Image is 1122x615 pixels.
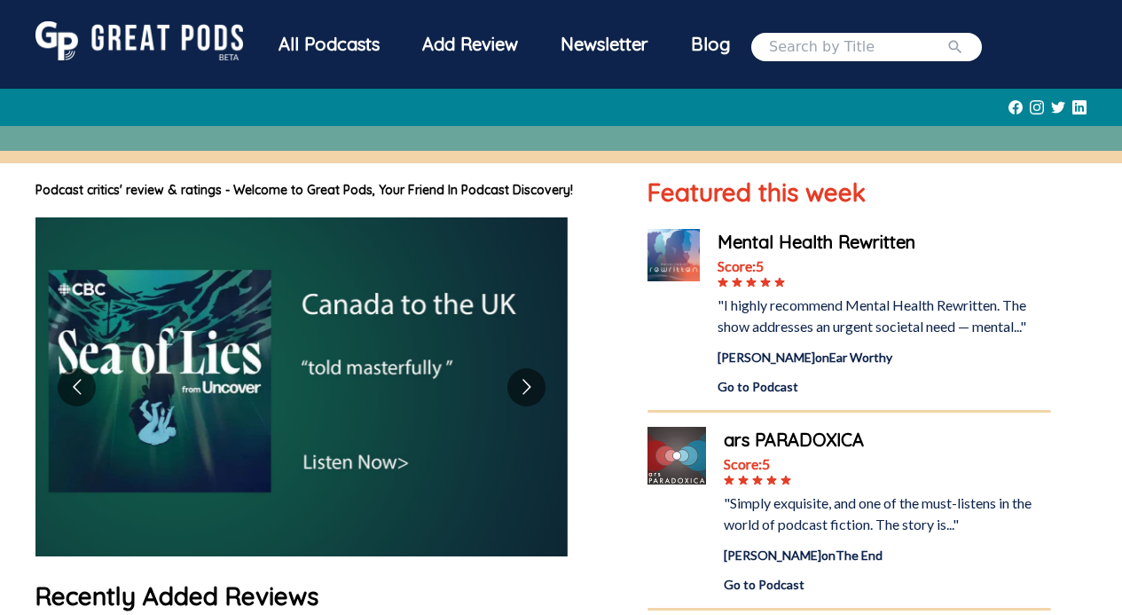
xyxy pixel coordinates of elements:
a: ars PARADOXICA [724,427,1051,453]
button: Go to next slide [507,368,545,406]
div: [PERSON_NAME] on The End [724,546,1051,564]
a: Newsletter [539,21,670,72]
img: ars PARADOXICA [647,427,705,485]
a: Add Review [401,21,539,67]
a: Go to Podcast [724,575,1051,594]
h1: Recently Added Reviews [35,578,612,615]
div: Score: 5 [724,453,1051,475]
a: Blog [670,21,751,67]
img: Mental Health Rewritten [647,229,700,281]
div: Score: 5 [718,256,1051,277]
div: "Simply exquisite, and one of the must-listens in the world of podcast fiction. The story is..." [724,493,1051,535]
div: [PERSON_NAME] on Ear Worthy [718,348,1051,367]
img: image [35,217,568,556]
input: Search by Title [769,36,946,58]
a: Mental Health Rewritten [718,229,1051,256]
a: Go to Podcast [718,377,1051,396]
a: All Podcasts [257,21,401,72]
h1: Podcast critics' review & ratings - Welcome to Great Pods, Your Friend In Podcast Discovery! [35,181,612,200]
div: All Podcasts [257,21,401,67]
div: Newsletter [539,21,670,67]
img: GreatPods [35,21,243,60]
h1: Featured this week [647,174,1051,211]
div: "I highly recommend Mental Health Rewritten. The show addresses an urgent societal need — mental..." [718,295,1051,337]
button: Go to previous slide [58,368,96,406]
